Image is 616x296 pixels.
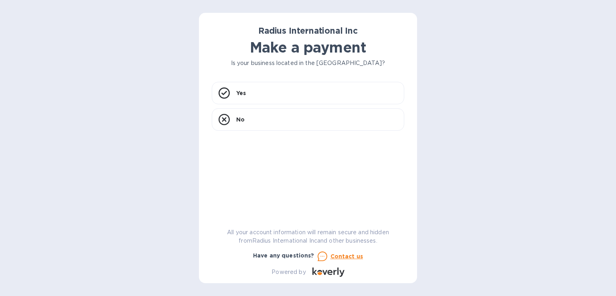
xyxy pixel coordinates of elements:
h1: Make a payment [212,39,404,56]
p: Is your business located in the [GEOGRAPHIC_DATA]? [212,59,404,67]
p: Yes [236,89,246,97]
p: No [236,116,245,124]
p: Powered by [272,268,306,276]
b: Radius International Inc [258,26,358,36]
p: All your account information will remain secure and hidden from Radius International Inc and othe... [212,228,404,245]
u: Contact us [330,253,363,260]
b: Have any questions? [253,252,314,259]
